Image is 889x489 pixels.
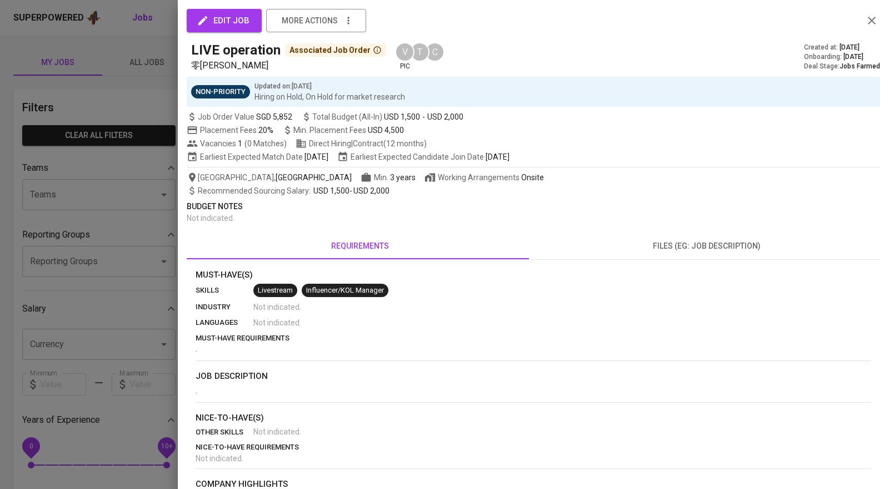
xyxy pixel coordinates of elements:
span: [DATE] [840,43,860,52]
span: Recommended Sourcing Salary : [198,186,312,195]
span: - [422,111,425,122]
span: edit job [199,13,249,28]
span: [DATE] [486,151,510,162]
span: [GEOGRAPHIC_DATA] , [187,172,352,183]
span: SGD 5,852 [256,111,292,122]
p: Must-Have(s) [196,269,871,281]
span: Not indicated . [253,302,301,313]
p: must-have requirements [196,333,871,344]
div: Deal Stage : [804,62,880,71]
p: nice-to-have requirements [196,442,871,453]
span: Not indicated . [253,317,301,328]
span: requirements [193,239,527,253]
span: - [198,185,389,196]
div: Created at : [804,43,880,52]
span: . [196,344,197,353]
span: Earliest Expected Candidate Join Date [337,151,510,162]
span: Total Budget (All-In) [301,111,463,122]
p: Budget Notes [187,201,880,213]
span: USD 1,500 [313,186,349,195]
span: Not indicated . [253,426,301,437]
span: more actions [282,14,338,28]
span: Influencer/KOL Manager [302,285,388,296]
button: edit job [187,9,262,32]
span: [DATE] [843,52,863,62]
div: V [395,42,414,62]
span: Vacancies ( 0 Matches ) [187,138,287,149]
p: other skills [196,427,253,438]
span: USD 2,000 [427,111,463,122]
span: Job Order Value [187,111,292,122]
span: Not indicated . [187,214,234,223]
span: 零[PERSON_NAME] [191,60,268,71]
span: Min. [374,173,416,182]
div: pic [395,42,414,71]
p: skills [196,285,253,296]
span: USD 4,500 [368,126,404,135]
span: files (eg: job description) [540,239,873,253]
span: Working Arrangements [424,172,544,183]
div: Associated Job Order [289,45,382,56]
span: [GEOGRAPHIC_DATA] [276,172,352,183]
span: Earliest Expected Match Date [187,151,328,162]
span: USD 1,500 [384,111,420,122]
div: Onboarding : [804,52,880,62]
span: 3 years [390,173,416,182]
span: Livestream [253,285,297,296]
h5: LIVE operation [191,41,281,59]
span: Direct Hiring | Contract (12 months) [296,138,427,149]
button: more actions [266,9,366,32]
span: USD 2,000 [353,186,389,195]
span: [DATE] [304,151,328,162]
p: Updated on : [DATE] [254,81,405,91]
p: nice-to-have(s) [196,412,871,424]
span: Not indicated . [196,454,243,463]
p: industry [196,302,253,313]
p: languages [196,317,253,328]
p: job description [196,370,871,383]
span: 1 [236,138,242,149]
span: Jobs Farmed [840,62,880,70]
p: Hiring on Hold, On Hold for market research [254,91,405,102]
span: Non-Priority [191,87,250,97]
span: Placement Fees [200,126,273,135]
span: . [196,386,197,395]
span: Min. Placement Fees [293,126,404,135]
div: T [410,42,429,62]
span: 20% [258,126,273,135]
div: C [425,42,444,62]
div: Onsite [521,172,544,183]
